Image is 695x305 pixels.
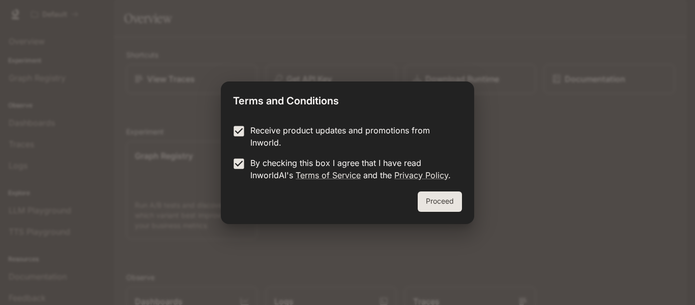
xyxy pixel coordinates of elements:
[394,170,448,180] a: Privacy Policy
[221,81,474,116] h2: Terms and Conditions
[250,157,454,181] p: By checking this box I agree that I have read InworldAI's and the .
[296,170,361,180] a: Terms of Service
[418,191,462,212] button: Proceed
[250,124,454,149] p: Receive product updates and promotions from Inworld.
